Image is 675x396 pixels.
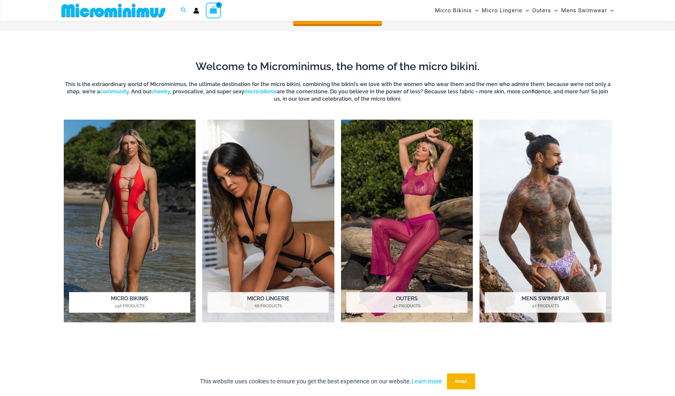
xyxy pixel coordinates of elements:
h6: This is the extraordinary world of Microminimus, the ultimate destination for the micro bikini, c... [64,81,612,103]
span: Menu Toggle [607,2,614,19]
a: cheeky [151,88,170,95]
span: Menu Toggle [472,2,478,19]
a: Learn more [411,378,442,385]
a: OutersMenu ToggleMenu Toggle [531,2,559,19]
h2: Mens Swimwear [485,292,606,313]
mark: 47 Products [346,303,467,309]
a: Search icon link [181,6,187,15]
a: community [100,88,129,95]
nav: Site Navigation [432,1,617,20]
img: Mens Swimwear [479,120,612,323]
iframe: TrustedSite Certified [64,340,612,390]
a: Visit product category Outers [341,120,473,323]
span: Micro Bikinis [435,2,472,19]
img: Micro Bikinis [64,120,196,323]
span: Menu Toggle [551,2,558,19]
a: Visit product category Micro Lingerie [202,120,334,323]
a: Visit product category Micro Bikinis [64,120,196,323]
a: Micro LingerieMenu ToggleMenu Toggle [480,2,531,19]
img: Outers [341,120,473,323]
p: This website uses cookies to ensure you get the best experience on our website. [200,376,442,386]
span: Mens Swimwear [561,2,607,19]
a: micro bikinis [244,88,277,95]
a: Account icon link [193,8,199,14]
span: Outers [532,2,551,19]
mark: 246 Products [69,303,190,309]
a: View Shopping Cart, empty [206,3,221,18]
button: Accept [447,373,475,389]
img: MM SHOP LOGO FLAT [59,3,168,18]
h2: Outers [346,292,467,313]
a: Mens SwimwearMenu ToggleMenu Toggle [559,2,615,19]
span: Micro Lingerie [482,2,522,19]
a: Micro BikinisMenu ToggleMenu Toggle [433,2,480,19]
img: Micro Lingerie [202,120,334,323]
mark: 27 Products [485,303,606,309]
a: Visit product category Mens Swimwear [479,120,612,323]
h2: Micro Lingerie [208,292,329,313]
mark: 68 Products [208,303,329,309]
h2: Welcome to Microminimus, the home of the micro bikini. [64,59,612,73]
h2: Micro Bikinis [69,292,190,313]
span: Menu Toggle [522,2,529,19]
